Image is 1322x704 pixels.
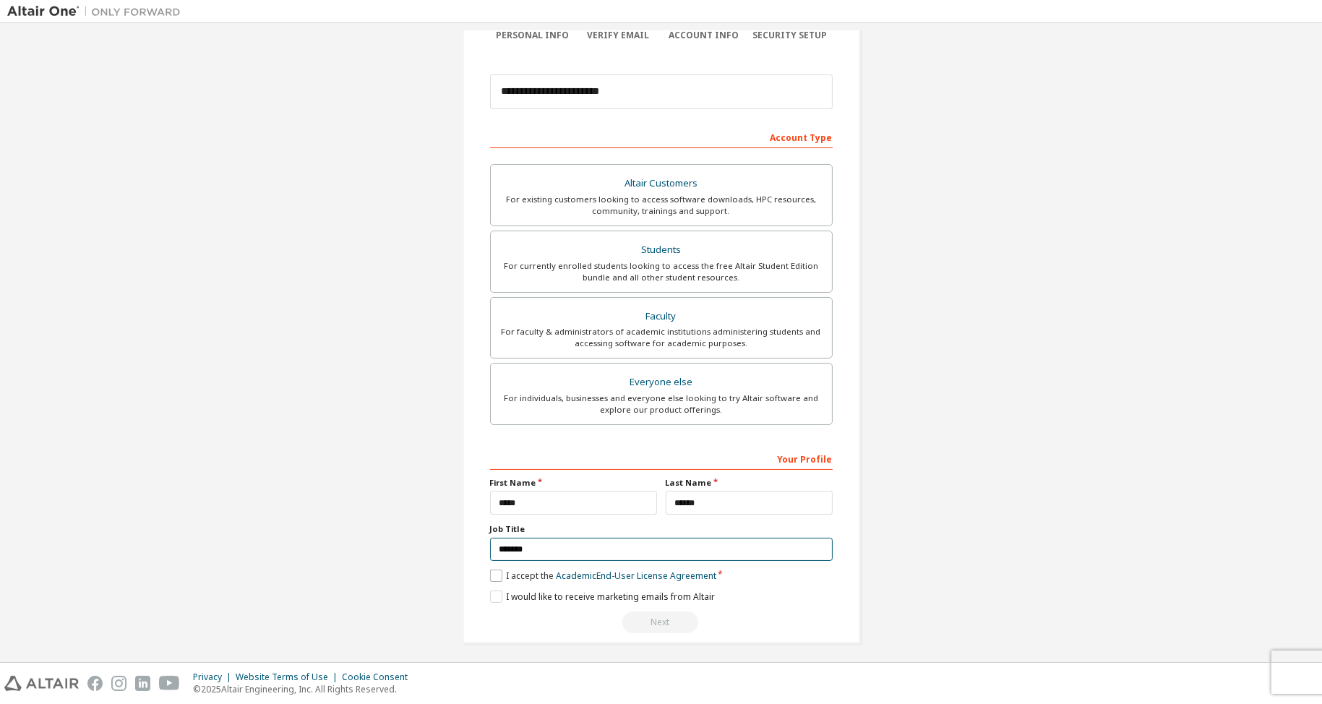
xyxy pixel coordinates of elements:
img: Altair One [7,4,188,19]
label: I accept the [490,570,716,582]
label: Job Title [490,523,833,535]
div: For currently enrolled students looking to access the free Altair Student Edition bundle and all ... [499,260,823,283]
div: Students [499,240,823,260]
p: © 2025 Altair Engineering, Inc. All Rights Reserved. [193,683,416,695]
div: For existing customers looking to access software downloads, HPC resources, community, trainings ... [499,194,823,217]
div: Account Type [490,125,833,148]
div: Altair Customers [499,173,823,194]
div: For individuals, businesses and everyone else looking to try Altair software and explore our prod... [499,392,823,416]
img: linkedin.svg [135,676,150,691]
div: Verify Email [575,30,661,41]
div: Security Setup [747,30,833,41]
img: facebook.svg [87,676,103,691]
div: Cookie Consent [342,671,416,683]
div: For faculty & administrators of academic institutions administering students and accessing softwa... [499,326,823,349]
label: Last Name [666,477,833,489]
div: Faculty [499,306,823,327]
div: Read and acccept EULA to continue [490,611,833,633]
div: Your Profile [490,447,833,470]
div: Personal Info [490,30,576,41]
div: Website Terms of Use [236,671,342,683]
label: First Name [490,477,657,489]
label: I would like to receive marketing emails from Altair [490,591,715,603]
div: Privacy [193,671,236,683]
img: instagram.svg [111,676,126,691]
div: Everyone else [499,372,823,392]
img: youtube.svg [159,676,180,691]
img: altair_logo.svg [4,676,79,691]
div: Account Info [661,30,747,41]
a: Academic End-User License Agreement [556,570,716,582]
